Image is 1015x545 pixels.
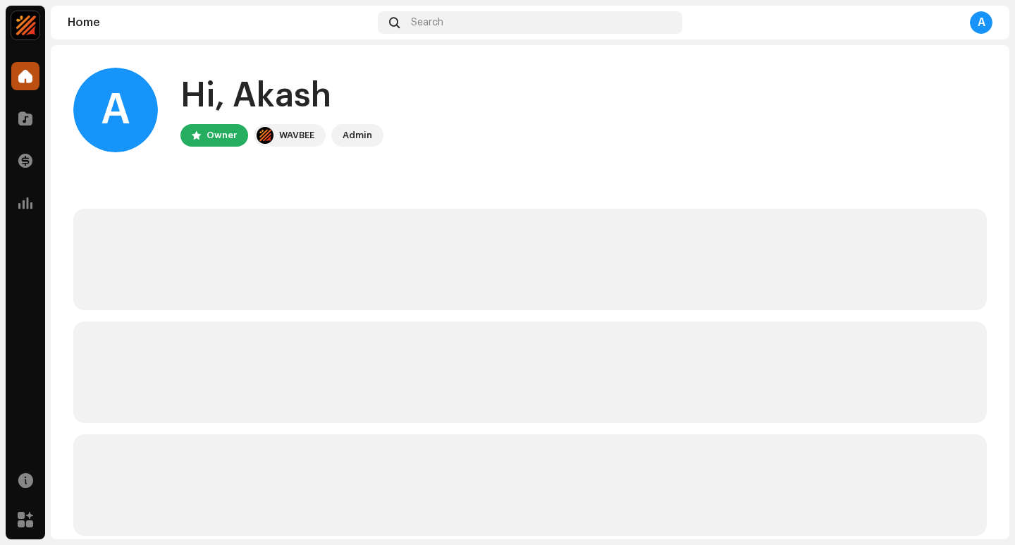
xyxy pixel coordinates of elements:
[180,73,383,118] div: Hi, Akash
[411,17,443,28] span: Search
[970,11,992,34] div: A
[343,127,372,144] div: Admin
[68,17,372,28] div: Home
[257,127,273,144] img: edf75770-94a4-4c7b-81a4-750147990cad
[207,127,237,144] div: Owner
[11,11,39,39] img: edf75770-94a4-4c7b-81a4-750147990cad
[279,127,314,144] div: WAVBEE
[73,68,158,152] div: A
